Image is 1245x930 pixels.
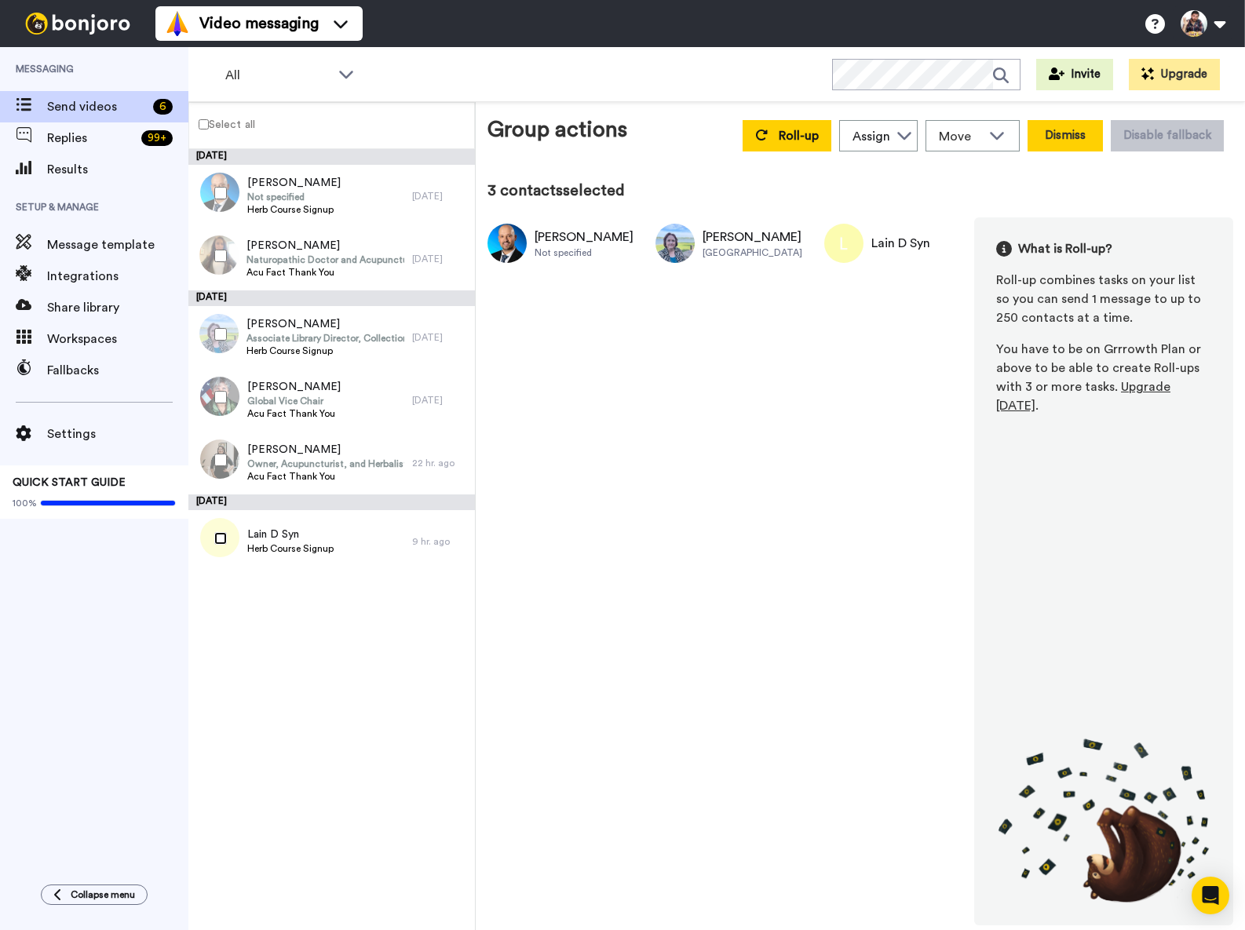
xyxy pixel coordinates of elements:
[853,127,890,146] div: Assign
[247,458,404,470] span: Owner, Acupuncturist, and Herbalist
[47,129,135,148] span: Replies
[412,535,467,548] div: 9 hr. ago
[19,13,137,35] img: bj-logo-header-white.svg
[247,542,334,555] span: Herb Course Signup
[246,266,404,279] span: Acu Fact Thank You
[871,234,930,253] div: Lain D Syn
[487,180,1233,202] div: 3 contacts selected
[13,477,126,488] span: QUICK START GUIDE
[47,330,188,348] span: Workspaces
[247,442,404,458] span: [PERSON_NAME]
[247,191,341,203] span: Not specified
[47,267,188,286] span: Integrations
[412,457,467,469] div: 22 hr. ago
[246,253,404,266] span: Naturopathic Doctor and Acupuncturist
[246,332,404,345] span: Associate Library Director, Collection Management
[779,129,819,142] span: Roll-up
[153,99,173,115] div: 6
[412,394,467,407] div: [DATE]
[247,527,334,542] span: Lain D Syn
[535,228,633,246] div: [PERSON_NAME]
[412,331,467,344] div: [DATE]
[703,246,802,259] div: [GEOGRAPHIC_DATA]
[188,494,475,510] div: [DATE]
[225,66,330,85] span: All
[655,224,695,263] img: Image of Kathryn Funk
[996,340,1211,415] div: You have to be on Grrrowth Plan or above to be able to create Roll-ups with 3 or more tasks. .
[487,224,527,263] img: Image of Chris Kaplan
[188,290,475,306] div: [DATE]
[824,224,863,263] img: Image of Lain D Syn
[703,228,802,246] div: [PERSON_NAME]
[247,379,341,395] span: [PERSON_NAME]
[247,395,341,407] span: Global Vice Chair
[47,298,188,317] span: Share library
[141,130,173,146] div: 99 +
[199,13,319,35] span: Video messaging
[188,149,475,165] div: [DATE]
[996,738,1211,903] img: joro-roll.png
[1129,59,1220,90] button: Upgrade
[71,888,135,901] span: Collapse menu
[1028,120,1103,151] button: Dismiss
[535,246,633,259] div: Not specified
[246,316,404,332] span: [PERSON_NAME]
[247,175,341,191] span: [PERSON_NAME]
[939,127,981,146] span: Move
[47,97,147,116] span: Send videos
[199,119,209,129] input: Select all
[412,253,467,265] div: [DATE]
[1111,120,1224,151] button: Disable fallback
[47,361,188,380] span: Fallbacks
[1018,239,1112,258] span: What is Roll-up?
[13,497,37,509] span: 100%
[487,114,627,151] div: Group actions
[247,407,341,420] span: Acu Fact Thank You
[47,235,188,254] span: Message template
[189,115,255,133] label: Select all
[165,11,190,36] img: vm-color.svg
[996,271,1211,327] div: Roll-up combines tasks on your list so you can send 1 message to up to 250 contacts at a time.
[247,203,341,216] span: Herb Course Signup
[1192,877,1229,914] div: Open Intercom Messenger
[412,190,467,202] div: [DATE]
[247,470,404,483] span: Acu Fact Thank You
[1036,59,1113,90] button: Invite
[41,884,148,905] button: Collapse menu
[47,425,188,443] span: Settings
[246,345,404,357] span: Herb Course Signup
[743,120,831,151] button: Roll-up
[47,160,188,179] span: Results
[246,238,404,253] span: [PERSON_NAME]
